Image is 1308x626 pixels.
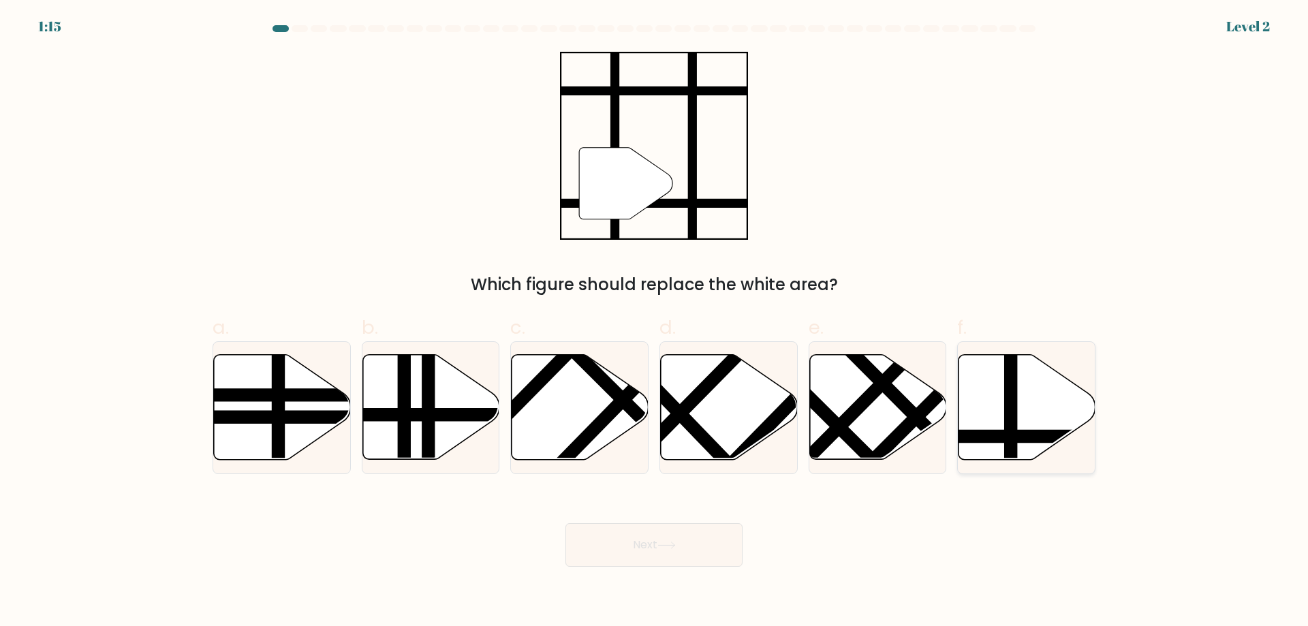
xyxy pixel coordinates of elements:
span: b. [362,314,378,341]
span: a. [213,314,229,341]
g: " [579,148,672,219]
span: d. [659,314,676,341]
button: Next [565,523,743,567]
span: c. [510,314,525,341]
div: Level 2 [1226,16,1270,37]
div: Which figure should replace the white area? [221,272,1087,297]
div: 1:15 [38,16,61,37]
span: f. [957,314,967,341]
span: e. [809,314,824,341]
